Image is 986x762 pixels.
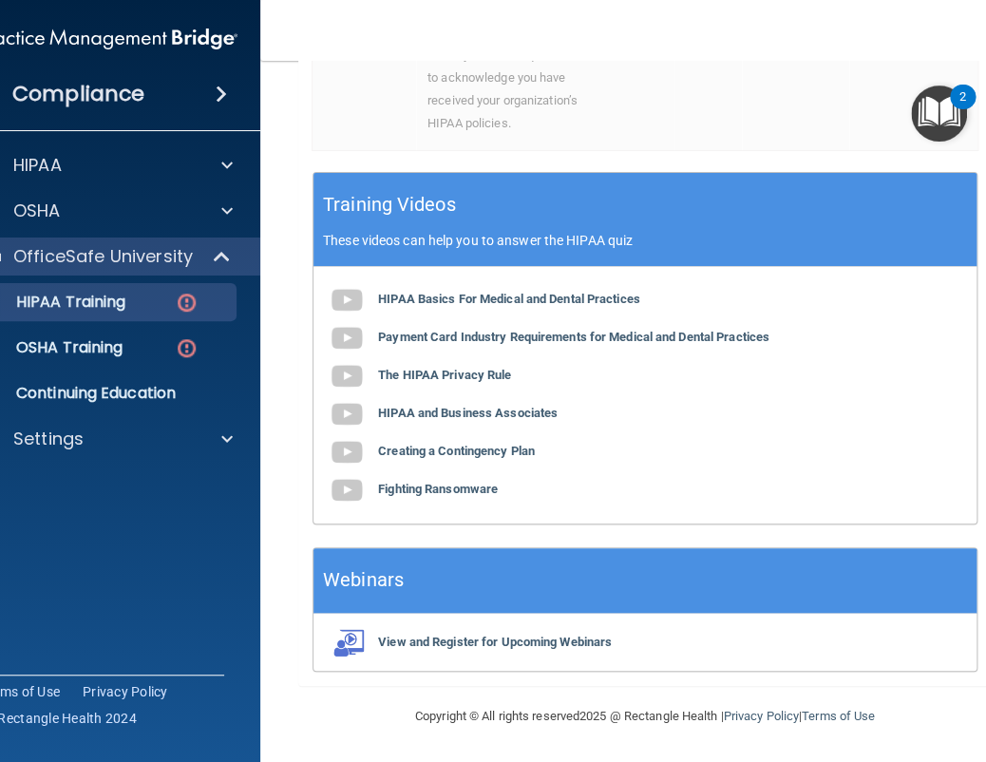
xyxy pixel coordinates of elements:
[378,368,511,382] b: The HIPAA Privacy Rule
[378,482,498,496] b: Fighting Ransomware
[378,292,640,306] b: HIPAA Basics For Medical and Dental Practices
[13,154,62,177] p: HIPAA
[328,433,366,471] img: gray_youtube_icon.38fcd6cc.png
[12,81,144,107] h4: Compliance
[13,200,61,222] p: OSHA
[802,709,875,723] a: Terms of Use
[959,97,966,122] div: 2
[323,563,404,597] h5: Webinars
[328,471,366,509] img: gray_youtube_icon.38fcd6cc.png
[427,44,579,135] div: Finish your HIPAA quizzes to acknowledge you have received your organization’s HIPAA policies.
[658,628,963,703] iframe: Drift Widget Chat Controller
[175,291,199,314] img: danger-circle.6113f641.png
[378,444,535,458] b: Creating a Contingency Plan
[323,188,456,221] h5: Training Videos
[323,233,967,248] p: These videos can help you to answer the HIPAA quiz
[911,86,967,142] button: Open Resource Center, 2 new notifications
[328,395,366,433] img: gray_youtube_icon.38fcd6cc.png
[723,709,798,723] a: Privacy Policy
[378,634,612,648] b: View and Register for Upcoming Webinars
[13,428,84,450] p: Settings
[175,336,199,360] img: danger-circle.6113f641.png
[378,406,558,420] b: HIPAA and Business Associates
[13,245,193,268] p: OfficeSafe University
[378,330,769,344] b: Payment Card Industry Requirements for Medical and Dental Practices
[328,628,366,657] img: webinarIcon.c7ebbf15.png
[328,281,366,319] img: gray_youtube_icon.38fcd6cc.png
[328,319,366,357] img: gray_youtube_icon.38fcd6cc.png
[328,357,366,395] img: gray_youtube_icon.38fcd6cc.png
[83,682,168,701] a: Privacy Policy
